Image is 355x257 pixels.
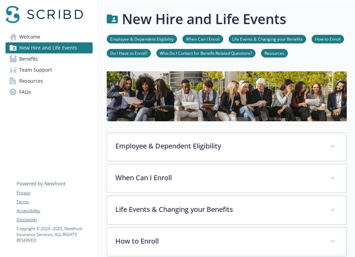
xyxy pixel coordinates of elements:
[312,35,344,42] a: How to Enroll
[19,86,31,97] span: FAQs
[17,190,92,196] a: Privacy
[6,86,93,97] a: FAQs
[6,31,93,42] a: Welcome
[107,196,346,224] div: Life Events & Changing your Benefits
[17,217,92,223] a: Disclaimer
[6,64,93,75] a: Team Support
[19,75,43,86] span: Resources
[6,53,93,64] a: Benefits
[115,204,322,215] p: Life Events & Changing your Benefits
[261,50,288,56] a: Resources
[107,71,347,121] img: new hire page banner
[6,42,93,53] a: New Hire and Life Events
[19,64,52,75] span: Team Support
[6,75,93,86] a: Resources
[19,53,38,64] span: Benefits
[107,133,346,161] div: Employee & Dependent Eligibility
[115,141,322,151] p: Employee & Dependent Eligibility
[107,35,177,42] a: Employee & Dependent Eligibility
[17,199,92,205] a: Terms
[115,173,322,183] p: When Can I Enroll
[17,226,92,243] p: Copyright © 2024 - 2025 , Newfront Insurance Services, ALL RIGHTS RESERVED
[17,208,92,214] a: Accessibility
[107,50,151,56] a: Do I Have to Enroll?
[107,228,346,256] div: How to Enroll
[156,50,255,56] a: Who Do I Contact for Benefit-Related Questions?
[115,236,322,246] p: How to Enroll
[229,35,306,42] a: Life Events & Changing your Benefits
[19,42,77,53] span: New Hire and Life Events
[182,35,223,42] a: When Can I Enroll
[122,9,286,29] h1: New Hire and Life Events
[107,164,346,193] div: When Can I Enroll
[19,31,40,42] span: Welcome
